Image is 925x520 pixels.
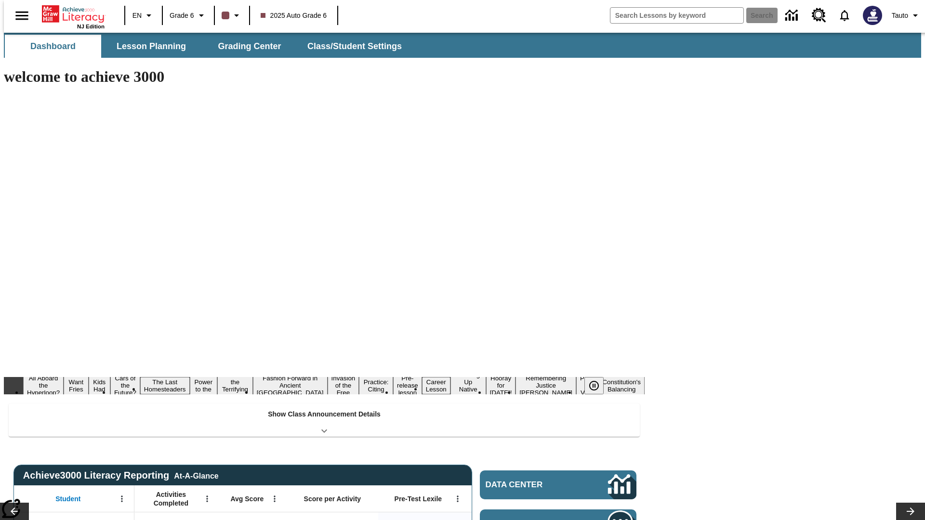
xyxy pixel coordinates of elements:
button: Language: EN, Select a language [128,7,159,24]
img: Avatar [863,6,882,25]
button: Slide 13 Cooking Up Native Traditions [450,370,486,402]
a: Notifications [832,3,857,28]
a: Home [42,4,105,24]
button: Slide 9 The Invasion of the Free CD [328,366,359,405]
button: Grading Center [201,35,298,58]
div: At-A-Glance [174,470,218,481]
span: Data Center [486,480,576,490]
span: Grade 6 [170,11,194,21]
button: Slide 10 Mixed Practice: Citing Evidence [359,370,393,402]
p: Show Class Announcement Details [268,409,381,419]
button: Slide 17 The Constitution's Balancing Act [598,370,645,402]
div: SubNavbar [4,35,410,58]
button: Pause [584,377,604,394]
span: 2025 Auto Grade 6 [261,11,327,21]
button: Grade: Grade 6, Select a grade [166,7,211,24]
button: Open Menu [200,492,214,506]
span: EN [132,11,142,21]
span: Avg Score [230,494,264,503]
button: Slide 2 Do You Want Fries With That? [64,363,88,409]
a: Data Center [780,2,806,29]
button: Slide 1 All Aboard the Hyperloop? [23,373,64,398]
span: Achieve3000 Literacy Reporting [23,470,219,481]
a: Data Center [480,470,636,499]
button: Open Menu [267,492,282,506]
a: Resource Center, Will open in new tab [806,2,832,28]
button: Slide 11 Pre-release lesson [393,373,422,398]
div: Show Class Announcement Details [9,403,640,437]
span: Pre-Test Lexile [395,494,442,503]
button: Slide 6 Solar Power to the People [190,370,218,402]
button: Slide 4 Cars of the Future? [110,373,140,398]
button: Lesson Planning [103,35,199,58]
span: Score per Activity [304,494,361,503]
div: SubNavbar [4,33,921,58]
button: Lesson carousel, Next [896,503,925,520]
button: Slide 14 Hooray for Constitution Day! [486,373,516,398]
span: Activities Completed [139,490,203,507]
button: Slide 5 The Last Homesteaders [140,377,190,394]
button: Select a new avatar [857,3,888,28]
span: Student [55,494,80,503]
button: Class color is dark brown. Change class color [218,7,246,24]
button: Slide 7 Attack of the Terrifying Tomatoes [217,370,253,402]
button: Open Menu [450,492,465,506]
button: Slide 12 Career Lesson [422,377,450,394]
input: search field [610,8,743,23]
span: NJ Edition [77,24,105,29]
button: Slide 15 Remembering Justice O'Connor [515,373,576,398]
button: Open Menu [115,492,129,506]
button: Slide 3 Dirty Jobs Kids Had To Do [89,363,110,409]
button: Profile/Settings [888,7,925,24]
button: Class/Student Settings [300,35,410,58]
button: Slide 16 Point of View [576,373,598,398]
button: Dashboard [5,35,101,58]
div: Home [42,3,105,29]
span: Tauto [892,11,908,21]
button: Open side menu [8,1,36,30]
div: Pause [584,377,613,394]
h1: welcome to achieve 3000 [4,68,645,86]
button: Slide 8 Fashion Forward in Ancient Rome [253,373,328,398]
